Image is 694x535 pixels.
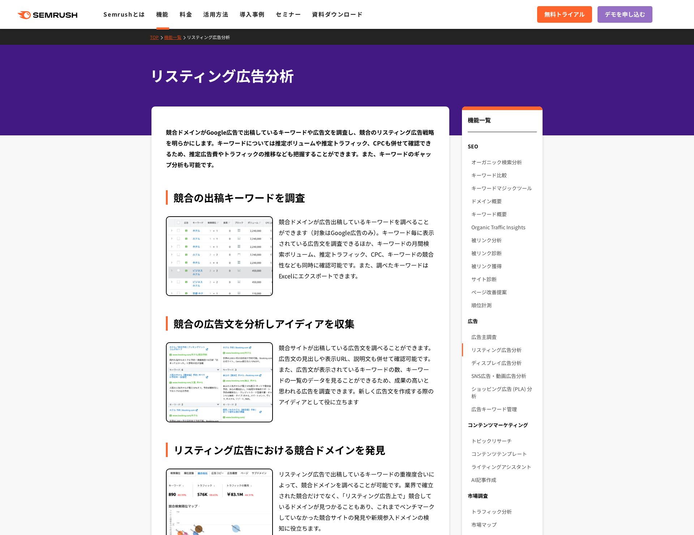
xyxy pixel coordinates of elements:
a: 機能一覧 [164,34,187,40]
a: 無料トライアル [537,6,592,23]
a: トピックリサーチ [471,434,537,447]
span: デモを申し込む [605,10,645,19]
a: ドメイン概要 [471,195,537,208]
a: 料金 [180,10,192,18]
a: AI記事作成 [471,473,537,486]
a: 被リンク分析 [471,234,537,247]
div: コンテンツマーケティング [462,418,543,431]
a: 広告キーワード管理 [471,403,537,416]
a: キーワードマジックツール [471,182,537,195]
a: リスティング広告分析 [187,34,235,40]
a: Semrushとは [103,10,145,18]
a: 導入事例 [240,10,265,18]
a: セミナー [276,10,301,18]
a: オーガニック検索分析 [471,156,537,169]
a: トラフィック分析 [471,505,537,518]
img: リスティング広告分析 広告コピー [167,343,272,422]
a: 機能 [156,10,169,18]
div: 広告 [462,314,543,327]
div: 競合ドメインがGoogle広告で出稿しているキーワードや広告文を調査し、競合のリスティング広告戦略を明らかにします。キーワードについては推定ボリュームや推定トラフィック、CPCも併せて確認できる... [166,127,435,170]
a: ディスプレイ広告分析 [471,356,537,369]
div: 機能一覧 [468,116,537,132]
a: キーワード概要 [471,208,537,221]
a: 市場マップ [471,518,537,531]
a: リスティング広告分析 [471,343,537,356]
span: 無料トライアル [544,10,585,19]
div: 競合の広告文を分析しアイディアを収集 [166,316,435,331]
a: 被リンク診断 [471,247,537,260]
a: ライティングアシスタント [471,460,537,473]
a: キーワード比較 [471,169,537,182]
a: SNS広告・動画広告分析 [471,369,537,382]
a: 広告主調査 [471,330,537,343]
div: 競合ドメインが広告出稿しているキーワードを調べることができます（対象はGoogle広告のみ）。キーワード毎に表示されている広告文を調査できるほか、キーワードの月間検索ボリューム、推定トラフィック... [279,216,435,296]
a: デモを申し込む [597,6,652,23]
h1: リスティング広告分析 [150,65,537,86]
div: リスティング広告における競合ドメインを発見 [166,443,435,457]
a: TOP [150,34,164,40]
div: 競合の出稿キーワードを調査 [166,190,435,205]
a: コンテンツテンプレート [471,447,537,460]
a: Organic Traffic Insights [471,221,537,234]
div: SEO [462,140,543,153]
a: 活用方法 [203,10,228,18]
a: ショッピング広告 (PLA) 分析 [471,382,537,403]
a: 資料ダウンロード [312,10,363,18]
img: リスティング広告分析 キーワード [167,217,272,296]
a: 順位計測 [471,299,537,312]
div: 競合サイトが出稿している広告文を調べることができます。広告文の見出しや表示URL、説明文も併せて確認可能です。また、広告文が表示されているキーワードの数、キーワードの一覧のデータを見ることができ... [279,342,435,422]
div: 市場調査 [462,489,543,502]
a: ページ改善提案 [471,286,537,299]
a: サイト診断 [471,273,537,286]
a: 被リンク獲得 [471,260,537,273]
